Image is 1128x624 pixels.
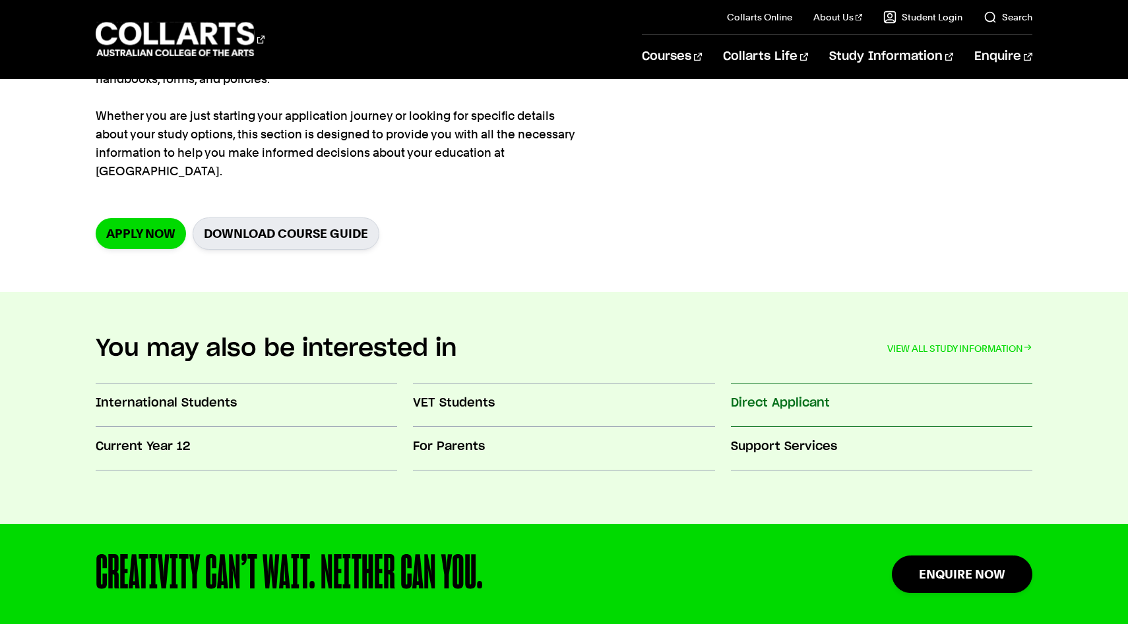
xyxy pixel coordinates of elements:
a: Apply Now [96,218,186,249]
a: International Students [96,384,397,428]
a: Enquire Now [892,555,1032,593]
h3: Direct Applicant [731,395,1032,412]
h3: International Students [96,395,397,412]
div: Go to homepage [96,20,265,58]
a: Support Services [731,428,1032,471]
a: Current Year 12 [96,428,397,471]
a: Collarts Life [723,35,808,78]
h3: For Parents [413,438,714,455]
a: Download Course Guide [193,217,379,250]
a: About Us [813,11,862,24]
h2: You may also be interested in [96,334,457,363]
a: Study Information [829,35,953,78]
a: For Parents [413,428,714,471]
a: Courses [642,35,702,78]
a: Collarts Online [727,11,792,24]
h3: Current Year 12 [96,438,397,455]
h3: Support Services [731,438,1032,455]
a: Student Login [883,11,962,24]
a: Enquire [974,35,1032,78]
a: VET Students [413,384,714,428]
h3: VET Students [413,395,714,412]
a: Search [984,11,1032,24]
a: Direct Applicant [731,384,1032,428]
a: VIEW ALL STUDY INFORMATION [887,339,1032,358]
div: CREATIVITY CAN’T WAIT. NEITHER CAN YOU. [96,550,807,598]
